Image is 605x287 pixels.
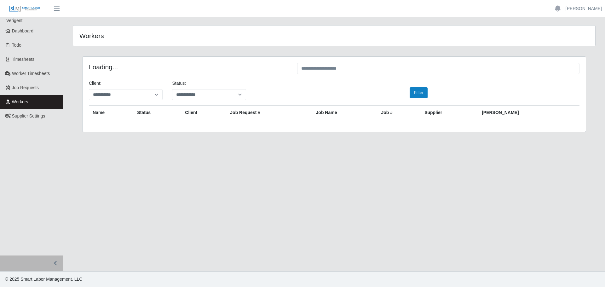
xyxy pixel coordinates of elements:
th: Status [133,106,181,120]
label: Client: [89,80,101,87]
span: Supplier Settings [12,113,45,118]
span: Verigent [6,18,22,23]
span: Timesheets [12,57,35,62]
th: Name [89,106,133,120]
span: Todo [12,43,21,48]
th: [PERSON_NAME] [478,106,579,120]
h4: Workers [79,32,286,40]
h4: Loading... [89,63,288,71]
label: Status: [172,80,186,87]
th: Job # [377,106,421,120]
th: Supplier [421,106,478,120]
th: Client [181,106,226,120]
span: Worker Timesheets [12,71,50,76]
img: SLM Logo [9,5,40,12]
button: Filter [410,87,428,98]
a: [PERSON_NAME] [566,5,602,12]
th: Job Request # [226,106,312,120]
span: © 2025 Smart Labor Management, LLC [5,277,82,282]
th: Job Name [312,106,377,120]
span: Workers [12,99,28,104]
span: Job Requests [12,85,39,90]
span: Dashboard [12,28,34,33]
